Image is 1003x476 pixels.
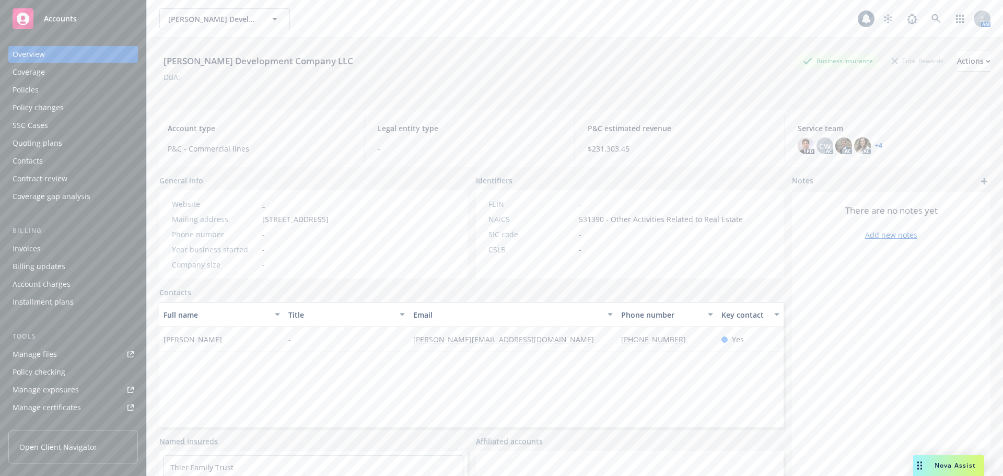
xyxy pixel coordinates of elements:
div: Business Insurance [798,54,878,67]
div: Phone number [172,229,258,240]
div: Invoices [13,240,41,257]
div: Key contact [721,309,768,320]
a: Contacts [8,153,138,169]
span: - [579,244,581,255]
a: Manage files [8,346,138,363]
span: Service team [798,123,982,134]
a: Add new notes [865,229,917,240]
span: $231,303.45 [588,143,772,154]
span: Accounts [44,15,77,23]
a: Overview [8,46,138,63]
span: There are no notes yet [845,204,938,217]
div: Company size [172,259,258,270]
a: Billing updates [8,258,138,275]
button: Key contact [717,302,784,327]
button: Actions [957,51,990,72]
div: Mailing address [172,214,258,225]
div: Manage exposures [13,381,79,398]
div: Installment plans [13,294,74,310]
span: - [579,199,581,210]
span: 531390 - Other Activities Related to Real Estate [579,214,743,225]
div: Quoting plans [13,135,62,152]
div: Billing [8,226,138,236]
span: Nova Assist [935,461,976,470]
div: Overview [13,46,45,63]
span: General info [159,175,203,186]
a: - [262,199,265,209]
div: Account charges [13,276,71,293]
div: Manage files [13,346,57,363]
a: Report a Bug [902,8,923,29]
span: Legal entity type [378,123,562,134]
a: Coverage gap analysis [8,188,138,205]
span: Account type [168,123,352,134]
span: [PERSON_NAME] [164,334,222,345]
span: CW [819,141,831,152]
button: Nova Assist [913,455,984,476]
span: P&C estimated revenue [588,123,772,134]
span: - [262,259,265,270]
span: Notes [792,175,813,188]
div: Year business started [172,244,258,255]
div: Policy checking [13,364,65,380]
div: Full name [164,309,269,320]
a: Quoting plans [8,135,138,152]
div: Billing updates [13,258,65,275]
span: [STREET_ADDRESS] [262,214,329,225]
span: Identifiers [476,175,512,186]
span: Open Client Navigator [19,442,97,452]
a: Manage certificates [8,399,138,416]
div: Website [172,199,258,210]
img: photo [798,137,814,154]
div: SSC Cases [13,117,48,134]
a: Installment plans [8,294,138,310]
div: Drag to move [913,455,926,476]
img: photo [835,137,852,154]
span: - [288,334,291,345]
a: Policy checking [8,364,138,380]
div: Manage claims [13,417,65,434]
a: +4 [875,143,882,149]
span: Yes [732,334,744,345]
a: [PHONE_NUMBER] [621,334,694,344]
div: Phone number [621,309,701,320]
div: Coverage [13,64,45,80]
img: photo [854,137,871,154]
span: - [262,229,265,240]
button: [PERSON_NAME] Development Company LLC [159,8,290,29]
a: Thier Family Trust [170,462,234,472]
div: Coverage gap analysis [13,188,90,205]
a: add [978,175,990,188]
div: Policy changes [13,99,64,116]
button: Phone number [617,302,717,327]
span: [PERSON_NAME] Development Company LLC [168,14,259,25]
span: P&C - Commercial lines [168,143,352,154]
a: Manage claims [8,417,138,434]
a: Invoices [8,240,138,257]
a: Policy changes [8,99,138,116]
div: FEIN [488,199,575,210]
div: Title [288,309,393,320]
span: - [378,143,562,154]
div: [PERSON_NAME] Development Company LLC [159,54,357,68]
div: Total Rewards [887,54,949,67]
button: Full name [159,302,284,327]
div: Contacts [13,153,43,169]
span: - [262,244,265,255]
span: - [579,229,581,240]
div: CSLB [488,244,575,255]
a: Contract review [8,170,138,187]
div: Contract review [13,170,67,187]
button: Email [409,302,617,327]
a: Contacts [159,287,191,298]
a: Switch app [950,8,971,29]
a: Accounts [8,4,138,33]
a: Named insureds [159,436,218,447]
div: Actions [957,51,990,71]
a: [PERSON_NAME][EMAIL_ADDRESS][DOMAIN_NAME] [413,334,602,344]
button: Title [284,302,409,327]
a: Affiliated accounts [476,436,543,447]
a: Manage exposures [8,381,138,398]
div: Tools [8,331,138,342]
